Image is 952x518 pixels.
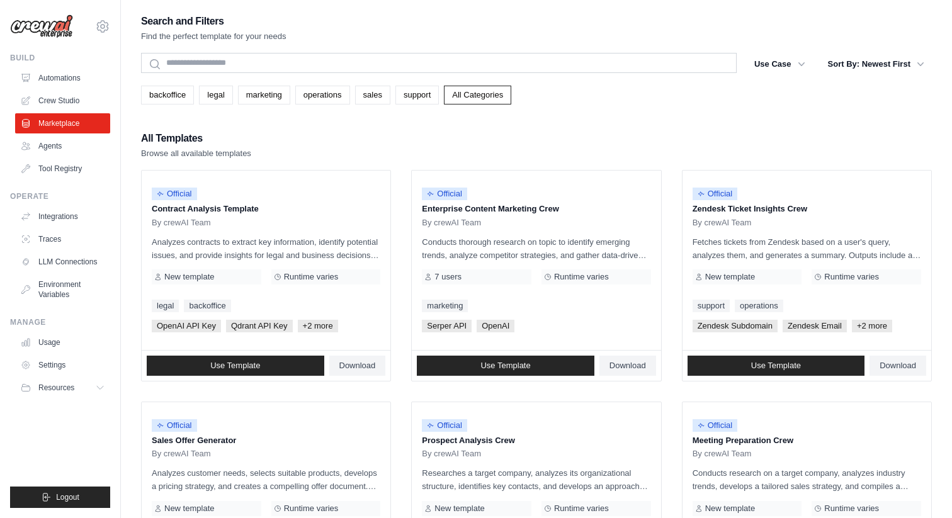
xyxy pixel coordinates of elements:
a: Use Template [147,356,324,376]
span: Official [152,419,197,432]
span: Official [693,419,738,432]
span: 7 users [434,272,462,282]
span: Zendesk Email [783,320,847,332]
span: Download [609,361,646,371]
span: New template [434,504,484,514]
a: support [693,300,730,312]
a: operations [295,86,350,104]
p: Find the perfect template for your needs [141,30,286,43]
p: Browse all available templates [141,147,251,160]
span: Download [339,361,376,371]
button: Sort By: Newest First [820,53,932,76]
a: Traces [15,229,110,249]
img: Logo [10,14,73,38]
div: Build [10,53,110,63]
span: New template [164,504,214,514]
button: Resources [15,378,110,398]
span: +2 more [852,320,892,332]
a: backoffice [141,86,194,104]
a: All Categories [444,86,511,104]
span: Zendesk Subdomain [693,320,778,332]
span: Qdrant API Key [226,320,293,332]
a: Download [329,356,386,376]
div: Manage [10,317,110,327]
button: Logout [10,487,110,508]
h2: Search and Filters [141,13,286,30]
span: Download [880,361,916,371]
span: Use Template [210,361,260,371]
a: support [395,86,439,104]
a: Download [870,356,926,376]
a: Automations [15,68,110,88]
span: By crewAI Team [693,218,752,228]
p: Contract Analysis Template [152,203,380,215]
a: Marketplace [15,113,110,133]
span: Serper API [422,320,472,332]
a: Integrations [15,206,110,227]
p: Enterprise Content Marketing Crew [422,203,650,215]
span: Runtime varies [284,504,339,514]
span: OpenAI [477,320,514,332]
a: Settings [15,355,110,375]
span: New template [705,504,755,514]
span: Use Template [480,361,530,371]
span: Official [422,188,467,200]
a: Environment Variables [15,274,110,305]
span: By crewAI Team [422,449,481,459]
a: Use Template [417,356,594,376]
a: Download [599,356,656,376]
a: Tool Registry [15,159,110,179]
p: Prospect Analysis Crew [422,434,650,447]
a: Agents [15,136,110,156]
p: Meeting Preparation Crew [693,434,921,447]
span: Runtime varies [284,272,339,282]
a: sales [355,86,390,104]
a: legal [199,86,232,104]
p: Analyzes contracts to extract key information, identify potential issues, and provide insights fo... [152,235,380,262]
p: Conducts thorough research on topic to identify emerging trends, analyze competitor strategies, a... [422,235,650,262]
span: By crewAI Team [152,218,211,228]
span: By crewAI Team [693,449,752,459]
div: Operate [10,191,110,201]
a: Usage [15,332,110,352]
span: New template [164,272,214,282]
h2: All Templates [141,130,251,147]
a: marketing [422,300,468,312]
a: operations [735,300,783,312]
span: +2 more [298,320,338,332]
p: Analyzes customer needs, selects suitable products, develops a pricing strategy, and creates a co... [152,466,380,493]
p: Fetches tickets from Zendesk based on a user's query, analyzes them, and generates a summary. Out... [693,235,921,262]
a: backoffice [184,300,230,312]
button: Use Case [747,53,813,76]
span: Runtime varies [554,504,609,514]
span: Official [422,419,467,432]
a: legal [152,300,179,312]
span: Use Template [751,361,801,371]
a: Use Template [688,356,865,376]
span: New template [705,272,755,282]
span: Official [152,188,197,200]
span: Official [693,188,738,200]
a: marketing [238,86,290,104]
p: Sales Offer Generator [152,434,380,447]
p: Conducts research on a target company, analyzes industry trends, develops a tailored sales strate... [693,466,921,493]
span: OpenAI API Key [152,320,221,332]
a: Crew Studio [15,91,110,111]
span: Runtime varies [824,272,879,282]
p: Researches a target company, analyzes its organizational structure, identifies key contacts, and ... [422,466,650,493]
span: Resources [38,383,74,393]
p: Zendesk Ticket Insights Crew [693,203,921,215]
span: Logout [56,492,79,502]
span: Runtime varies [554,272,609,282]
a: LLM Connections [15,252,110,272]
span: By crewAI Team [152,449,211,459]
span: By crewAI Team [422,218,481,228]
span: Runtime varies [824,504,879,514]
